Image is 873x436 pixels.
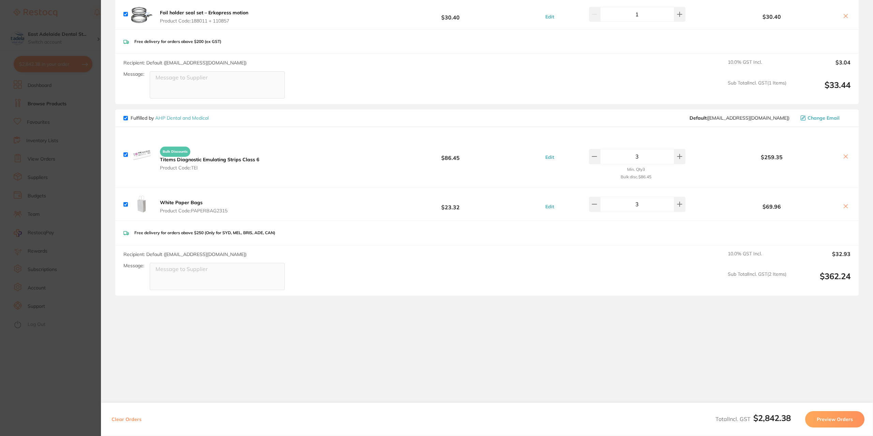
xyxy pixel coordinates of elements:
span: 10.0 % GST Incl. [728,251,786,266]
label: Message: [123,71,144,77]
span: Product Code: TEI [160,165,259,170]
b: $23.32 [378,198,523,211]
b: $30.40 [378,8,523,20]
img: M2VicTIzOQ [131,144,152,166]
span: Recipient: Default ( [EMAIL_ADDRESS][DOMAIN_NAME] ) [123,251,247,257]
span: Change Email [808,115,840,121]
button: Foil holder seal set – Erkopress motion Product Code:188011 + 110857 [158,10,250,24]
span: Product Code: 188011 + 110857 [160,18,248,24]
img: em01MmU3cg [131,5,152,24]
b: $69.96 [705,204,838,210]
button: Change Email [798,115,850,121]
b: $30.40 [705,14,838,20]
span: Recipient: Default ( [EMAIL_ADDRESS][DOMAIN_NAME] ) [123,60,247,66]
output: $3.04 [792,59,850,74]
p: Free delivery for orders above $200 (ex GST) [134,39,221,44]
b: $2,842.38 [753,413,791,423]
output: $32.93 [792,251,850,266]
small: Bulk disc. $86.45 [621,175,651,179]
span: 10.0 % GST Incl. [728,59,786,74]
b: Foil holder seal set – Erkopress motion [160,10,248,16]
b: White Paper Bags [160,199,203,206]
b: Default [690,115,707,121]
small: Min. Qty 3 [627,167,645,172]
b: $259.35 [705,154,838,160]
p: Free delivery for orders above $250 (Only for SYD, MEL, BRIS, ADE, CAN) [134,230,275,235]
a: AHP Dental and Medical [155,115,209,121]
output: $33.44 [792,80,850,99]
output: $362.24 [792,271,850,290]
button: White Paper Bags Product Code:PAPERBAG2315 [158,199,230,214]
button: Bulk Discounts Titems Diagnostic Emulating Strips Class 6 Product Code:TEI [158,144,261,171]
button: Edit [543,14,556,20]
b: Titems Diagnostic Emulating Strips Class 6 [160,156,259,163]
button: Preview Orders [805,411,864,427]
span: Sub Total Incl. GST ( 1 Items) [728,80,786,99]
span: Bulk Discounts [160,147,190,157]
span: Product Code: PAPERBAG2315 [160,208,227,213]
button: Edit [543,154,556,160]
button: Edit [543,204,556,210]
label: Message: [123,263,144,269]
span: Sub Total Incl. GST ( 2 Items) [728,271,786,290]
p: Fulfilled by [131,115,209,121]
span: Total Incl. GST [715,416,791,422]
span: orders@ahpdentalmedical.com.au [690,115,789,121]
button: Clear Orders [109,411,144,427]
img: d3oxM2Ixcw [131,193,152,215]
b: $86.45 [378,148,523,161]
